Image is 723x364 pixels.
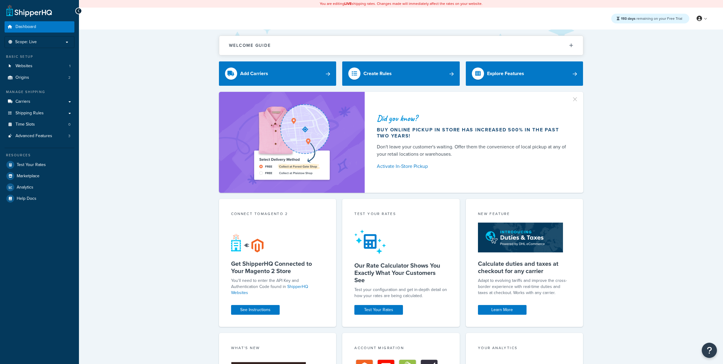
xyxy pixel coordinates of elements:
img: connect-shq-magento-24cdf84b.svg [231,234,264,252]
a: Analytics [5,182,74,193]
div: Add Carriers [240,69,268,78]
li: Time Slots [5,119,74,130]
span: Scope: Live [15,40,37,45]
div: Resources [5,153,74,158]
span: Time Slots [15,122,35,127]
span: Test Your Rates [17,162,46,168]
div: Create Rules [363,69,392,78]
h5: Get ShipperHQ Connected to Your Magento 2 Store [231,260,324,275]
h2: Welcome Guide [229,43,271,48]
a: Explore Features [466,61,583,86]
div: Test your configuration and get in-depth detail on how your rates are being calculated. [354,287,448,299]
span: 0 [68,122,70,127]
img: ad-shirt-map-b0359fc47e01cab431d101c4b569394f6a03f54285957d908178d52f29eb9668.png [237,101,347,184]
li: Origins [5,72,74,83]
span: Shipping Rules [15,111,44,116]
button: Open Resource Center [702,343,717,358]
p: You'll need to enter the API Key and Authentication Code found in [231,278,324,296]
div: Connect to Magento 2 [231,211,324,218]
div: Test your rates [354,211,448,218]
h5: Calculate duties and taxes at checkout for any carrier [478,260,571,275]
a: Activate In-Store Pickup [377,162,569,171]
a: Test Your Rates [5,159,74,170]
li: Advanced Features [5,130,74,142]
a: Time Slots0 [5,119,74,130]
li: Websites [5,61,74,72]
a: Advanced Features3 [5,130,74,142]
a: See Instructions [231,305,280,315]
a: Shipping Rules [5,108,74,119]
span: Advanced Features [15,133,52,139]
a: ShipperHQ Websites [231,283,308,296]
a: Test Your Rates [354,305,403,315]
h5: Our Rate Calculator Shows You Exactly What Your Customers See [354,262,448,284]
span: 3 [68,133,70,139]
button: Welcome Guide [219,36,583,55]
a: Help Docs [5,193,74,204]
span: Websites [15,64,32,69]
span: Dashboard [15,24,36,29]
span: 2 [68,75,70,80]
div: Account Migration [354,345,448,352]
div: New Feature [478,211,571,218]
span: Carriers [15,99,30,104]
a: Add Carriers [219,61,336,86]
div: Explore Features [487,69,524,78]
strong: 193 days [621,16,636,21]
span: Help Docs [17,196,36,201]
div: Don't leave your customer's waiting. Offer them the convenience of local pickup at any of your re... [377,143,569,158]
div: Basic Setup [5,54,74,59]
p: Adapt to evolving tariffs and improve the cross-border experience with real-time duties and taxes... [478,278,571,296]
span: Origins [15,75,29,80]
b: LIVE [344,1,352,6]
span: 1 [69,64,70,69]
span: Marketplace [17,174,39,179]
div: Your Analytics [478,345,571,352]
div: Did you know? [377,114,569,123]
div: Manage Shipping [5,89,74,95]
a: Create Rules [342,61,460,86]
span: Analytics [17,185,33,190]
a: Marketplace [5,171,74,182]
a: Learn More [478,305,527,315]
div: What's New [231,345,324,352]
a: Websites1 [5,61,74,72]
a: Origins2 [5,72,74,83]
div: Buy online pickup in store has increased 500% in the past two years! [377,127,569,139]
a: Dashboard [5,21,74,33]
a: Carriers [5,96,74,107]
span: remaining on your Free Trial [621,16,682,21]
